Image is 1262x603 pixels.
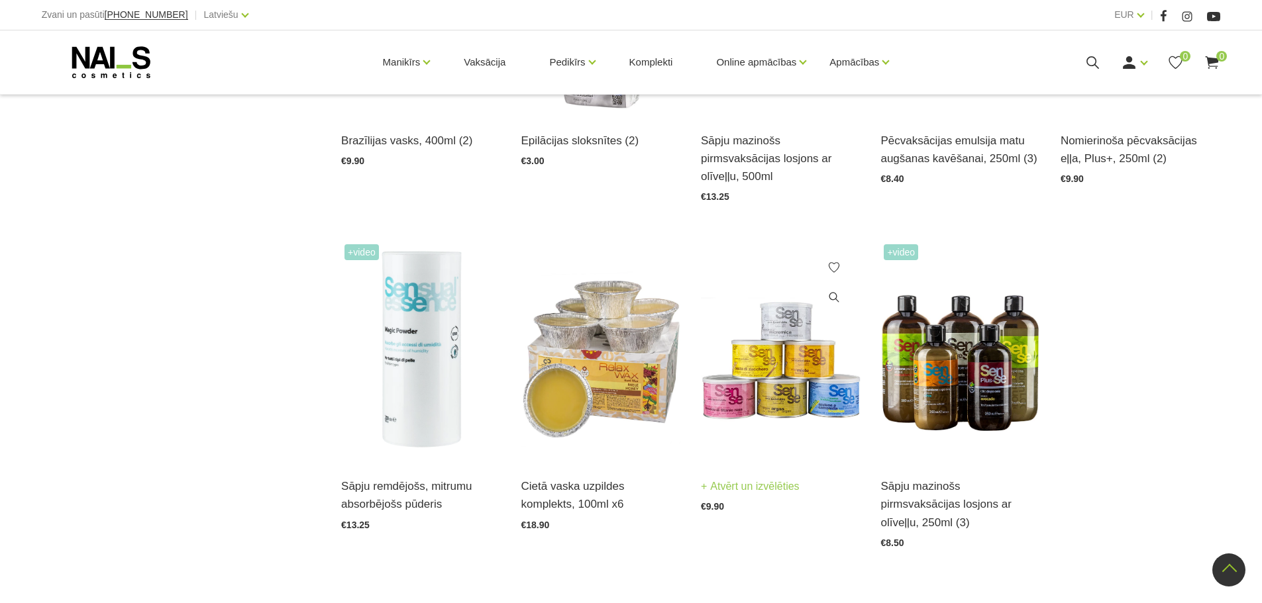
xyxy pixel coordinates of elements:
[1216,51,1227,62] span: 0
[453,30,516,94] a: Vaksācija
[1204,54,1220,71] a: 0
[1061,132,1220,167] a: Nomierinoša pēcvaksācijas eļļa, Plus+, 250ml (2)
[880,132,1040,167] a: Pēcvaksācijas emulsija matu augšanas kavēšanai, 250ml (3)
[880,241,1040,461] img: Sāpju mazinošs pirmsvaksācijas losjons ar olīveļļu (ar pretnovecošanas efektu)Antiseptisks, sāpju...
[1114,7,1134,23] a: EUR
[521,520,550,530] span: €18.90
[701,501,724,512] span: €9.90
[341,156,364,166] span: €9.90
[383,36,421,89] a: Manikīrs
[880,537,904,548] span: €8.50
[619,30,684,94] a: Komplekti
[521,132,681,150] a: Epilācijas sloksnītes (2)
[701,191,729,202] span: €13.25
[880,477,1040,532] a: Sāpju mazinošs pirmsvaksācijas losjons ar olīveļļu, 250ml (3)
[344,244,379,260] span: +Video
[716,36,796,89] a: Online apmācības
[204,7,238,23] a: Latviešu
[701,132,861,186] a: Sāpju mazinošs pirmsvaksācijas losjons ar olīveļļu, 500ml
[341,477,501,513] a: Sāpju remdējošs, mitrumu absorbējošs pūderis
[521,156,545,166] span: €3.00
[341,520,370,530] span: €13.25
[42,7,188,23] div: Zvani un pasūti
[880,173,904,184] span: €8.40
[105,10,188,20] a: [PHONE_NUMBER]
[1167,54,1184,71] a: 0
[1180,51,1190,62] span: 0
[884,244,918,260] span: +Video
[1061,173,1084,184] span: €9.90
[105,9,188,20] span: [PHONE_NUMBER]
[341,241,501,461] img: Sāpju remdējošs pūderis pulveris Magic PowderSāpju remdējošs, mitrumu absorbējošs pūderis, kas no...
[521,241,681,461] img: Cietais vasks Karsto vasku produktu līnija, kuras pamatā ir jauna ražošanas formula, ļāva mums ra...
[829,36,879,89] a: Apmācības
[701,477,800,496] a: Atvērt un izvēlēties
[701,241,861,461] img: Ūdenī šķīstošs vasksVasks ir piemērots gan jaunai, gan nobriedušai ādai, kam nepieciešama bieža e...
[549,36,585,89] a: Pedikīrs
[341,132,501,150] a: Brazīlijas vasks, 400ml (2)
[1151,7,1153,23] span: |
[521,477,681,513] a: Cietā vaska uzpildes komplekts, 100ml x6
[195,7,197,23] span: |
